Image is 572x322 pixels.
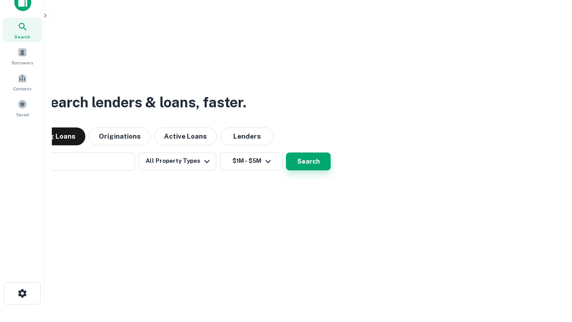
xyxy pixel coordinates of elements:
[14,33,30,40] span: Search
[3,70,42,94] a: Contacts
[3,96,42,120] a: Saved
[527,250,572,293] iframe: Chat Widget
[139,153,216,170] button: All Property Types
[3,18,42,42] a: Search
[220,127,274,145] button: Lenders
[16,111,29,118] span: Saved
[13,85,31,92] span: Contacts
[3,44,42,68] a: Borrowers
[12,59,33,66] span: Borrowers
[286,153,331,170] button: Search
[154,127,217,145] button: Active Loans
[41,92,246,113] h3: Search lenders & loans, faster.
[89,127,151,145] button: Originations
[220,153,282,170] button: $1M - $5M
